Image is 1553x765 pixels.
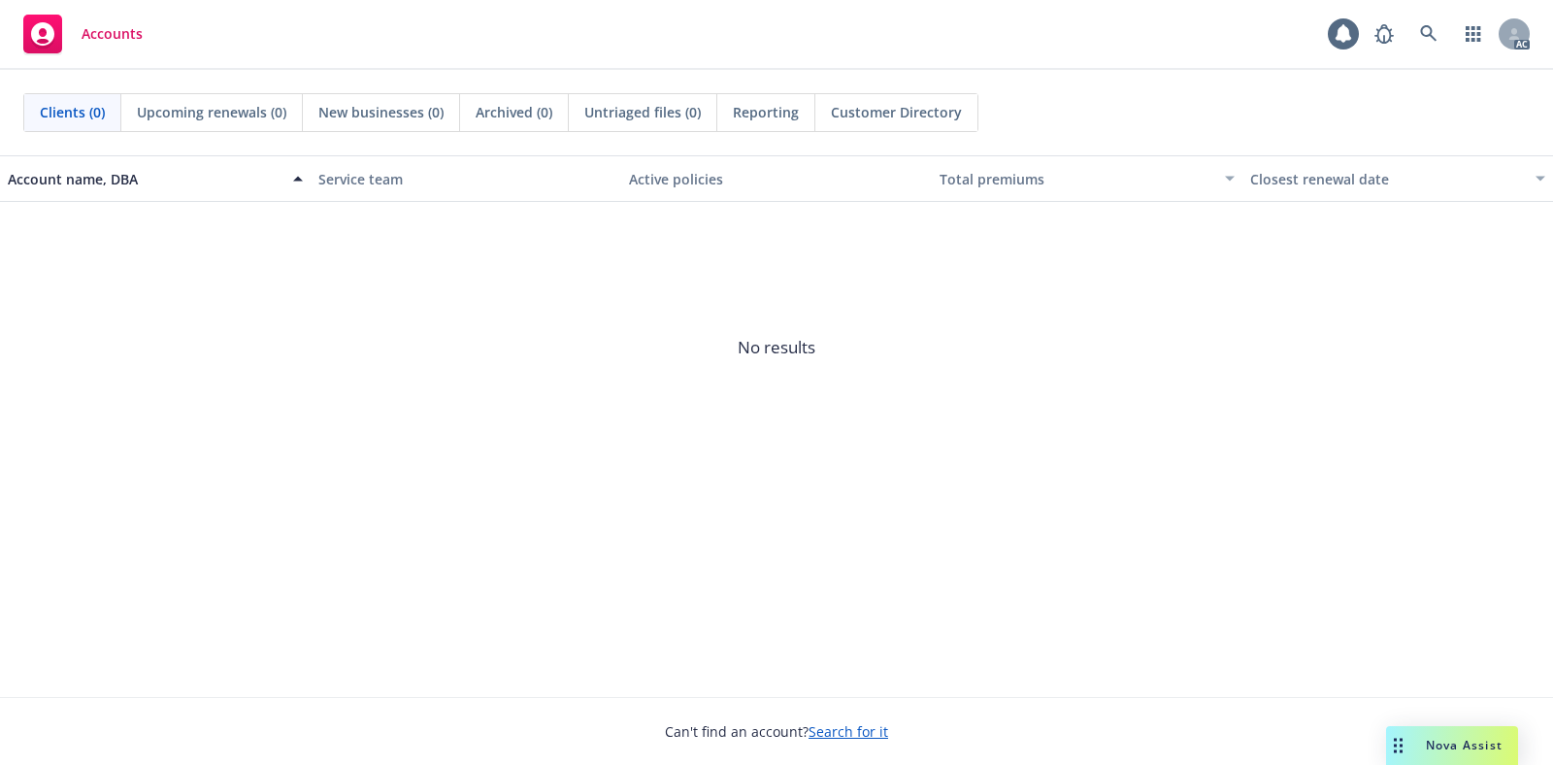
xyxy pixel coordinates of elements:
[476,102,552,122] span: Archived (0)
[318,102,444,122] span: New businesses (0)
[629,169,924,189] div: Active policies
[1242,155,1553,202] button: Closest renewal date
[137,102,286,122] span: Upcoming renewals (0)
[311,155,621,202] button: Service team
[584,102,701,122] span: Untriaged files (0)
[932,155,1242,202] button: Total premiums
[1365,15,1404,53] a: Report a Bug
[82,26,143,42] span: Accounts
[1409,15,1448,53] a: Search
[940,169,1213,189] div: Total premiums
[1386,726,1518,765] button: Nova Assist
[1386,726,1410,765] div: Drag to move
[1426,737,1503,753] span: Nova Assist
[809,722,888,741] a: Search for it
[1454,15,1493,53] a: Switch app
[40,102,105,122] span: Clients (0)
[8,169,281,189] div: Account name, DBA
[16,7,150,61] a: Accounts
[621,155,932,202] button: Active policies
[733,102,799,122] span: Reporting
[831,102,962,122] span: Customer Directory
[318,169,613,189] div: Service team
[665,721,888,742] span: Can't find an account?
[1250,169,1524,189] div: Closest renewal date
